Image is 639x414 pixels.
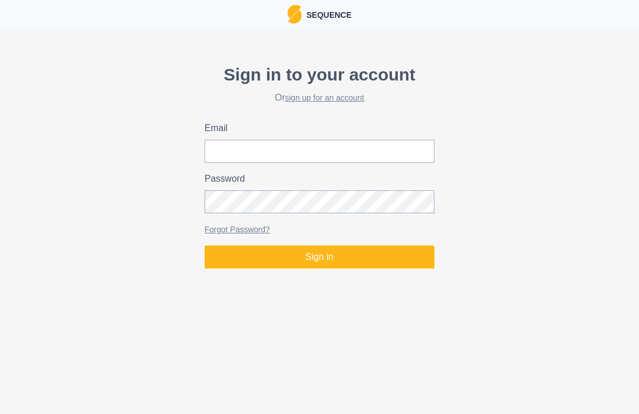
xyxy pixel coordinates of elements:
[205,246,434,269] button: Sign in
[205,62,434,87] p: Sign in to your account
[205,121,428,135] label: Email
[285,93,364,102] a: sign up for an account
[287,5,352,24] a: LogoSequence
[205,172,428,186] label: Password
[205,225,270,234] a: Forgot Password?
[287,5,302,24] img: Logo
[205,92,434,103] h2: Or
[302,7,352,21] p: Sequence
